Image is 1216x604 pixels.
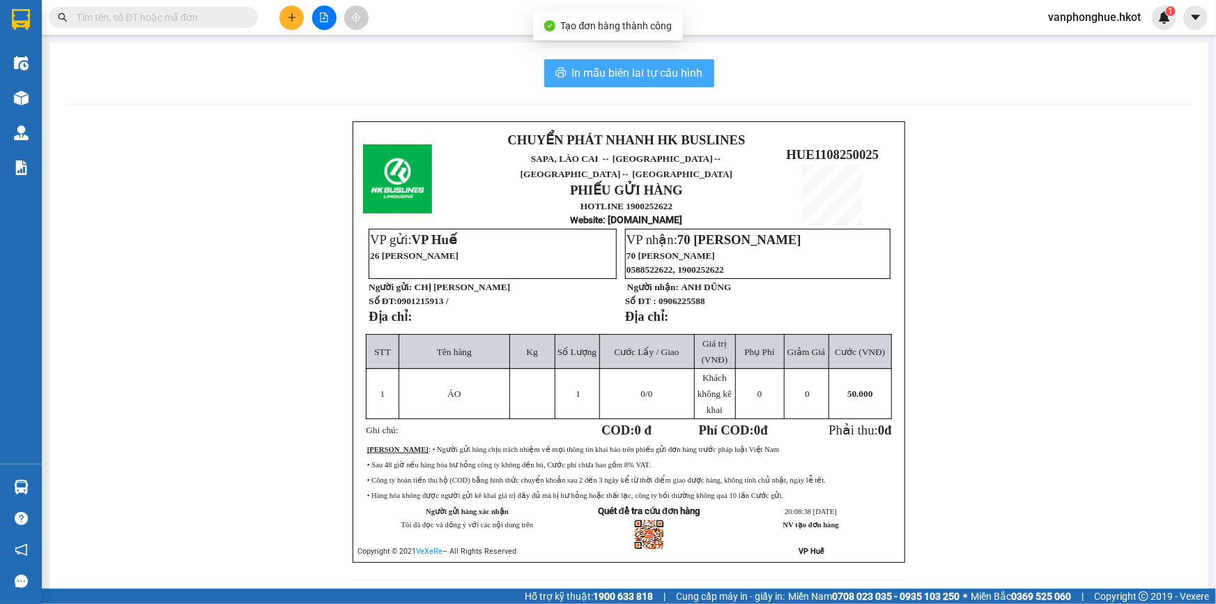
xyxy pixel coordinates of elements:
strong: : [DOMAIN_NAME] [571,214,683,225]
img: logo-vxr [12,9,30,30]
span: Tạo đơn hàng thành công [561,20,672,31]
span: search [58,13,68,22]
button: aim [344,6,369,30]
strong: COD: [601,423,652,437]
img: icon-new-feature [1158,11,1171,24]
button: caret-down [1183,6,1208,30]
span: Giảm Giá [787,347,825,357]
span: VP Huế [412,232,457,247]
span: Tôi đã đọc và đồng ý với các nội dung trên [401,521,534,529]
strong: 0708 023 035 - 0935 103 250 [832,591,960,602]
span: vanphonghue.hkot [1037,8,1152,26]
span: Phụ Phí [744,347,774,357]
sup: 1 [1166,6,1176,16]
span: | [663,589,665,604]
span: • Sau 48 giờ nếu hàng hóa hư hỏng công ty không đền bù, Cước phí chưa bao gồm 8% VAT. [367,461,651,469]
span: Cước (VNĐ) [835,347,885,357]
strong: 1900 633 818 [593,591,653,602]
span: 0 đ [635,423,652,437]
span: ⚪️ [963,594,967,599]
span: STT [374,347,391,357]
span: : • Người gửi hàng chịu trách nhiệm về mọi thông tin khai báo trên phiếu gửi đơn hàng trước pháp ... [367,446,779,453]
span: 1 [1168,6,1173,16]
span: Cung cấp máy in - giấy in: [676,589,785,604]
span: đ [884,423,891,437]
span: 0 [757,388,762,399]
button: file-add [312,6,337,30]
span: aim [351,13,361,22]
span: Miền Nam [788,589,960,604]
span: ÁO [447,388,461,399]
strong: Địa chỉ: [625,309,668,324]
img: warehouse-icon [14,480,29,494]
strong: HOTLINE 1900252622 [580,201,672,211]
span: 1 [576,388,580,399]
button: plus [279,6,304,30]
input: Tìm tên, số ĐT hoặc mã đơn [77,10,241,25]
strong: CHUYỂN PHÁT NHANH HK BUSLINES [507,133,745,147]
span: • Hàng hóa không được người gửi kê khai giá trị đầy đủ mà bị hư hỏng hoặc thất lạc, công ty bồi t... [367,492,784,499]
span: 0 [805,388,810,399]
button: printerIn mẫu biên lai tự cấu hình [544,59,714,87]
span: 1 [380,388,385,399]
strong: Địa chỉ: [369,309,412,324]
span: 0901215913 / [397,296,449,306]
span: /0 [641,388,653,399]
strong: Người gửi: [369,282,412,292]
img: logo [363,144,432,213]
span: ↔ [GEOGRAPHIC_DATA] [521,153,732,179]
span: printer [555,67,567,80]
span: Số Lượng [557,347,597,357]
span: ANH DŨNG [681,282,731,292]
span: message [15,575,28,588]
span: CHỊ [PERSON_NAME] [415,282,511,292]
strong: Người gửi hàng xác nhận [426,508,509,515]
span: 0 [641,388,646,399]
strong: 0369 525 060 [1011,591,1071,602]
span: Khách không kê khai [698,372,732,415]
span: Giá trị (VNĐ) [702,338,728,365]
span: 26 [PERSON_NAME] [370,250,459,261]
a: VeXeRe [416,547,443,556]
span: SAPA, LÀO CAI ↔ [GEOGRAPHIC_DATA] [521,153,732,179]
span: 0588522622, 1900252622 [626,264,724,275]
span: • Công ty hoàn tiền thu hộ (COD) bằng hình thức chuyển khoản sau 2 đến 3 ngày kể từ thời điểm gia... [367,476,826,484]
span: HUE1108250025 [787,147,879,162]
span: Kg [526,347,537,357]
span: 50.000 [847,388,873,399]
span: Cước Lấy / Giao [614,347,679,357]
span: ↔ [GEOGRAPHIC_DATA] [621,169,733,179]
strong: Số ĐT: [369,296,448,306]
span: 20:08:38 [DATE] [785,508,837,515]
img: warehouse-icon [14,56,29,70]
span: copyright [1139,591,1148,601]
span: Phải thu: [829,423,891,437]
img: solution-icon [14,160,29,175]
span: plus [287,13,297,22]
strong: Quét để tra cứu đơn hàng [598,506,700,516]
strong: Người nhận: [627,282,679,292]
span: Ghi chú: [366,425,398,435]
strong: [PERSON_NAME] [367,446,429,453]
span: Copyright © 2021 – All Rights Reserved [357,547,517,556]
span: VP gửi: [370,232,457,247]
span: caret-down [1190,11,1202,24]
span: Website [571,215,603,225]
span: question-circle [15,512,28,525]
strong: Số ĐT : [625,296,656,306]
span: Miền Bắc [971,589,1071,604]
span: 0 [878,423,884,437]
strong: PHIẾU GỬI HÀNG [570,183,683,197]
img: warehouse-icon [14,91,29,105]
span: 0 [754,423,760,437]
span: In mẫu biên lai tự cấu hình [572,64,703,82]
strong: NV tạo đơn hàng [783,521,839,529]
span: check-circle [544,20,555,31]
strong: VP Huế [799,547,825,556]
img: warehouse-icon [14,126,29,140]
span: VP nhận: [626,232,801,247]
strong: Phí COD: đ [699,423,768,437]
span: notification [15,543,28,557]
span: | [1082,589,1084,604]
span: Tên hàng [437,347,472,357]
